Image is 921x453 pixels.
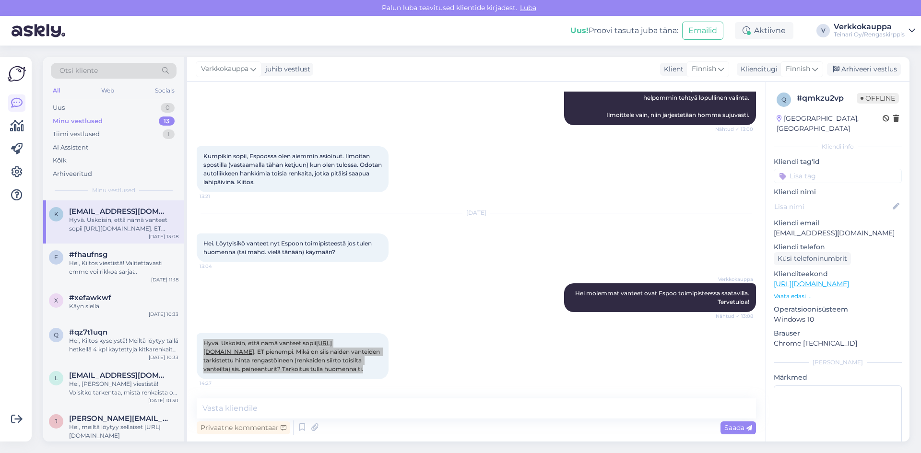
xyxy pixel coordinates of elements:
span: karri.huusko@kolumbus.fi [69,207,169,216]
span: q [781,96,786,103]
span: Nähtud ✓ 13:00 [715,126,753,133]
div: [DATE] 11:18 [151,276,178,283]
span: 13:04 [200,263,236,270]
div: Kõik [53,156,67,165]
div: All [51,84,62,97]
p: Operatsioonisüsteem [774,304,902,314]
div: Hei, [PERSON_NAME] viestistä! Voisitko tarkentaa, mistä renkaista on kyse? Näin voimme tarkistaa ... [69,380,178,397]
span: Hyvä. Uskoisin, että nämä vanteet sopii . ET pienempi. Mikä on siis näiden vanteiden tarkistettu ... [203,339,381,372]
div: Verkkokauppa [834,23,905,31]
p: Brauser [774,328,902,338]
span: k [54,210,59,218]
span: q [54,331,59,338]
span: Verkkokauppa [717,276,753,283]
a: VerkkokauppaTeinari Oy/Rengaskirppis [834,23,915,38]
span: #fhaufnsg [69,250,107,259]
span: Saada [724,423,752,432]
p: Märkmed [774,372,902,383]
span: Otsi kliente [59,66,98,76]
div: Kliendi info [774,142,902,151]
span: Verkkokauppa [201,64,248,74]
span: Nähtud ✓ 13:08 [716,313,753,320]
span: Luba [517,3,539,12]
div: Käyn siellä. [69,302,178,311]
div: Privaatne kommentaar [197,421,290,434]
p: Kliendi email [774,218,902,228]
span: Finnish [692,64,716,74]
img: Askly Logo [8,65,26,83]
div: [GEOGRAPHIC_DATA], [GEOGRAPHIC_DATA] [777,114,883,134]
p: Vaata edasi ... [774,292,902,301]
div: Klienditugi [737,64,778,74]
a: [URL][DOMAIN_NAME] [774,279,849,288]
div: [DATE] [197,209,756,217]
div: [PERSON_NAME] [774,358,902,367]
span: Hei. Löytyisikö vanteet nyt Espoon toimipisteestä jos tulen huomenna (tai mahd. vielä tänään) käy... [203,240,373,256]
p: Kliendi telefon [774,242,902,252]
span: x [54,297,58,304]
span: 14:27 [200,380,236,387]
input: Lisa nimi [774,201,891,212]
div: V [816,24,830,37]
div: Tiimi vestlused [53,129,100,139]
button: Emailid [682,22,723,40]
div: Proovi tasuta juba täna: [570,25,678,36]
span: Offline [857,93,899,104]
p: Chrome [TECHNICAL_ID] [774,338,902,348]
div: 13 [159,116,175,126]
p: Kliendi tag'id [774,157,902,167]
span: L [55,374,58,382]
p: Windows 10 [774,314,902,325]
span: Kumpikin sopii, Espoossa olen aiemmin asioinut. Ilmoitan spostilla (vastaamalla tähän ketjuun) ku... [203,152,383,186]
div: [DATE] 10:33 [149,354,178,361]
div: # qmkzu2vp [797,93,857,104]
div: 1 [163,129,175,139]
div: Hei, Kiitos viestistä! Valitettavasti emme voi rikkoa sarjaa. [69,259,178,276]
div: Minu vestlused [53,116,103,126]
span: #xefawkwf [69,293,111,302]
div: [DATE] 13:08 [149,233,178,240]
b: Uus! [570,26,589,35]
p: [EMAIL_ADDRESS][DOMAIN_NAME] [774,228,902,238]
span: jari-pekka.hietala@elisanet.fi [69,414,169,423]
div: [DATE] 10:33 [149,311,178,318]
p: Kliendi nimi [774,187,902,197]
div: Hei, Kiitos kyselystä! Meiltä löytyy tällä hetkellä 4 kpl käytettyjä kitkarenkaita koossa 205/55R... [69,337,178,354]
span: Luhtamaajani@gmail.com [69,371,169,380]
div: Klient [660,64,684,74]
span: Minu vestlused [92,186,135,195]
div: Aktiivne [735,22,793,39]
div: juhib vestlust [261,64,310,74]
span: j [55,418,58,425]
input: Lisa tag [774,169,902,183]
div: Hei, meiltä löytyy sellaiset [URL][DOMAIN_NAME] [69,423,178,440]
div: Socials [153,84,177,97]
div: AI Assistent [53,143,88,152]
div: Hyvä. Uskoisin, että nämä vanteet sopii [URL][DOMAIN_NAME]. ET pienempi. Mikä on siis näiden vant... [69,216,178,233]
span: Hei molemmat vanteet ovat Espoo toimipisteessa saatavilla. Tervetuloa! [575,290,751,305]
div: Uus [53,103,65,113]
span: Finnish [786,64,810,74]
div: 0 [161,103,175,113]
span: #qz7t1uqn [69,328,107,337]
div: [DATE] 10:30 [148,397,178,404]
span: f [54,254,58,261]
div: [DATE] 10:28 [149,440,178,447]
span: 13:21 [200,193,236,200]
div: Küsi telefoninumbrit [774,252,851,265]
p: Klienditeekond [774,269,902,279]
div: Web [99,84,116,97]
div: Teinari Oy/Rengaskirppis [834,31,905,38]
div: Arhiveeri vestlus [827,63,901,76]
div: Arhiveeritud [53,169,92,179]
